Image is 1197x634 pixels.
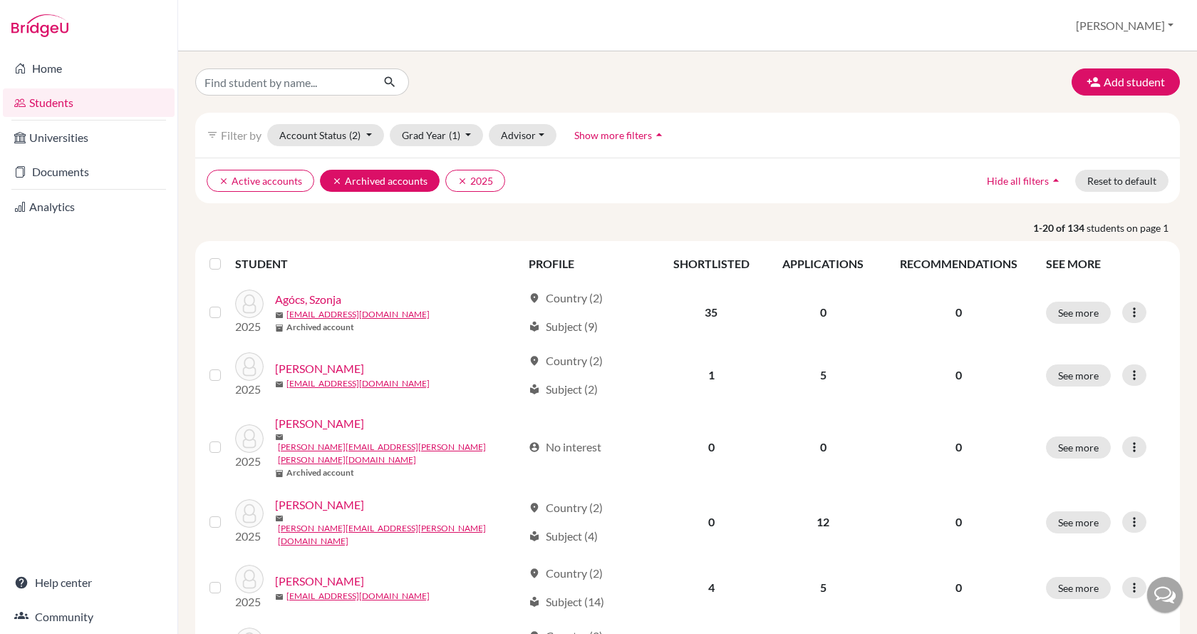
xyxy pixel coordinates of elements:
button: Hide all filtersarrow_drop_up [975,170,1075,192]
td: 0 [657,407,766,488]
i: arrow_drop_up [652,128,666,142]
i: clear [457,176,467,186]
a: [PERSON_NAME][EMAIL_ADDRESS][PERSON_NAME][PERSON_NAME][DOMAIN_NAME] [278,441,522,466]
a: [PERSON_NAME] [275,360,364,377]
td: 12 [766,488,881,556]
b: Archived account [286,321,354,334]
span: local_library [529,531,540,542]
a: Analytics [3,193,175,221]
td: 5 [766,344,881,407]
a: [EMAIL_ADDRESS][DOMAIN_NAME] [286,377,430,390]
a: Help center [3,568,175,597]
b: Archived account [286,466,354,479]
button: Add student [1072,68,1180,96]
div: Subject (9) [529,318,598,335]
a: [EMAIL_ADDRESS][DOMAIN_NAME] [286,308,430,321]
th: STUDENT [235,247,520,281]
a: [EMAIL_ADDRESS][DOMAIN_NAME] [286,590,430,603]
p: 2025 [235,381,264,398]
img: Agócs, Szonja [235,290,264,318]
a: [PERSON_NAME][EMAIL_ADDRESS][PERSON_NAME][DOMAIN_NAME] [278,522,522,548]
td: 0 [657,488,766,556]
p: 2025 [235,593,264,610]
span: mail [275,380,284,389]
td: 35 [657,281,766,344]
img: Antosz, Lea [235,499,264,528]
span: location_on [529,568,540,579]
button: Advisor [489,124,556,146]
span: mail [275,311,284,319]
th: APPLICATIONS [766,247,881,281]
img: Balázs, Bori [235,565,264,593]
i: arrow_drop_up [1049,173,1063,188]
td: 4 [657,556,766,619]
span: local_library [529,384,540,395]
div: Country (2) [529,565,603,582]
div: Country (2) [529,290,603,307]
button: See more [1046,511,1111,533]
span: local_library [529,321,540,332]
span: inventory_2 [275,469,284,478]
button: See more [1046,302,1111,324]
th: RECOMMENDATIONS [881,247,1037,281]
div: Subject (4) [529,528,598,545]
a: Home [3,54,175,83]
p: 0 [889,579,1029,596]
div: Subject (14) [529,593,604,610]
a: [PERSON_NAME] [275,415,364,432]
span: Show more filters [574,129,652,141]
p: 0 [889,439,1029,456]
button: Account Status(2) [267,124,384,146]
img: Almási-Füzi, Dávid [235,424,264,453]
div: Country (2) [529,352,603,369]
th: SEE MORE [1037,247,1174,281]
a: Universities [3,123,175,152]
button: See more [1046,364,1111,387]
p: 2025 [235,453,264,470]
button: clearActive accounts [207,170,314,192]
span: location_on [529,355,540,367]
a: Agócs, Szonja [275,291,341,308]
i: filter_list [207,129,218,140]
th: SHORTLISTED [657,247,766,281]
a: [PERSON_NAME] [275,496,364,513]
span: (1) [449,129,460,141]
th: PROFILE [520,247,657,281]
span: (2) [349,129,361,141]
button: Grad Year(1) [390,124,484,146]
button: clearArchived accounts [320,170,440,192]
span: local_library [529,596,540,608]
i: clear [332,176,342,186]
div: Country (2) [529,499,603,516]
button: clear2025 [445,170,505,192]
button: See more [1046,436,1111,459]
span: mail [275,514,284,523]
td: 1 [657,344,766,407]
span: Help [32,10,61,23]
p: 0 [889,367,1029,384]
span: mail [275,593,284,601]
button: Show more filtersarrow_drop_up [562,124,678,146]
i: clear [219,176,229,186]
button: [PERSON_NAME] [1069,12,1180,39]
p: 2025 [235,318,264,335]
p: 0 [889,513,1029,531]
a: Students [3,88,175,117]
div: Subject (2) [529,381,598,398]
button: See more [1046,577,1111,599]
p: 0 [889,304,1029,321]
a: Documents [3,158,175,186]
img: Bridge-U [11,14,68,37]
span: mail [275,433,284,441]
span: Hide all filters [987,175,1049,187]
td: 0 [766,407,881,488]
span: inventory_2 [275,324,284,332]
strong: 1-20 of 134 [1033,220,1087,235]
input: Find student by name... [195,68,372,96]
td: 0 [766,281,881,344]
a: [PERSON_NAME] [275,573,364,590]
img: Ágoston, András [235,352,264,381]
span: students on page 1 [1087,220,1180,235]
a: Community [3,603,175,631]
p: 2025 [235,528,264,545]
